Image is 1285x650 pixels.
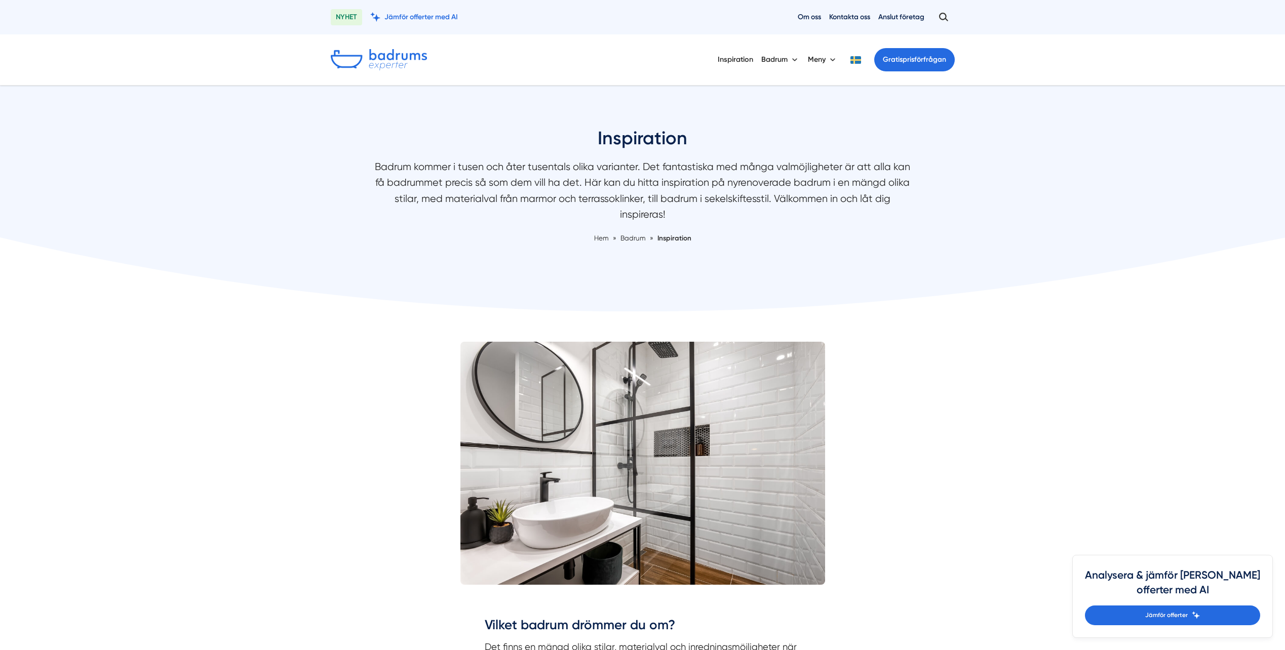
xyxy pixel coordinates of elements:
[874,48,955,71] a: Gratisprisförfrågan
[620,234,647,242] a: Badrum
[374,159,911,228] p: Badrum kommer i tusen och åter tusentals olika varianter. Det fantastiska med många valmöjlighete...
[1085,605,1260,625] a: Jämför offerter
[374,126,911,159] h1: Inspiration
[878,12,924,22] a: Anslut företag
[594,234,609,242] a: Hem
[657,234,691,242] a: Inspiration
[1085,567,1260,605] h4: Analysera & jämför [PERSON_NAME] offerter med AI
[808,47,838,73] button: Meny
[718,47,753,72] a: Inspiration
[883,55,903,64] span: Gratis
[485,616,801,639] h3: Vilket badrum drömmer du om?
[650,233,653,243] span: »
[331,49,427,70] img: Badrumsexperter.se logotyp
[370,12,458,22] a: Jämför offerter med AI
[1145,611,1188,620] span: Jämför offerter
[613,233,616,243] span: »
[798,12,821,22] a: Om oss
[331,9,362,25] span: NYHET
[829,12,870,22] a: Kontakta oss
[384,12,458,22] span: Jämför offerter med AI
[761,47,800,73] button: Badrum
[620,234,646,242] span: Badrum
[460,342,825,585] img: Badrumsinspiration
